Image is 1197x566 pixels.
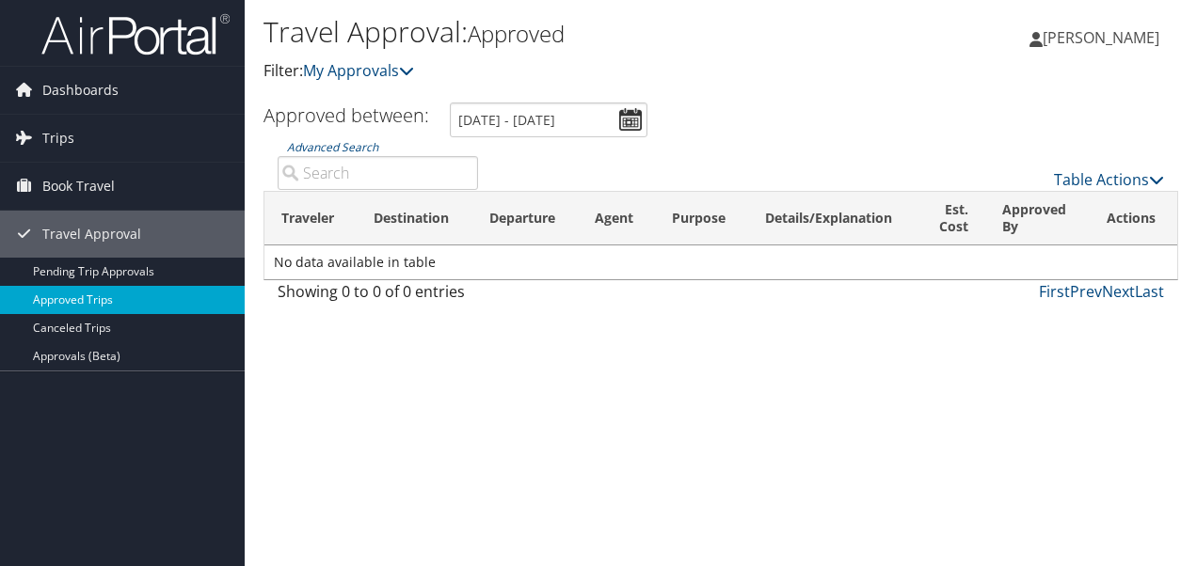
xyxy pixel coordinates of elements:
[264,245,1177,279] td: No data available in table
[287,139,378,155] a: Advanced Search
[1070,281,1102,302] a: Prev
[468,18,565,49] small: Approved
[1102,281,1135,302] a: Next
[41,12,230,56] img: airportal-logo.png
[42,211,141,258] span: Travel Approval
[278,156,478,190] input: Advanced Search
[1043,27,1159,48] span: [PERSON_NAME]
[472,192,578,245] th: Departure: activate to sort column ascending
[1135,281,1164,302] a: Last
[42,163,115,210] span: Book Travel
[263,12,873,52] h1: Travel Approval:
[357,192,472,245] th: Destination: activate to sort column ascending
[263,59,873,84] p: Filter:
[42,67,119,114] span: Dashboards
[278,280,478,312] div: Showing 0 to 0 of 0 entries
[264,192,357,245] th: Traveler: activate to sort column ascending
[42,115,74,162] span: Trips
[1039,281,1070,302] a: First
[748,192,918,245] th: Details/Explanation
[303,60,414,81] a: My Approvals
[1029,9,1178,66] a: [PERSON_NAME]
[1090,192,1177,245] th: Actions
[263,102,429,128] h3: Approved between:
[450,102,647,137] input: [DATE] - [DATE]
[918,192,985,245] th: Est. Cost: activate to sort column ascending
[655,192,748,245] th: Purpose
[578,192,655,245] th: Agent
[1054,169,1164,190] a: Table Actions
[985,192,1089,245] th: Approved By: activate to sort column ascending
